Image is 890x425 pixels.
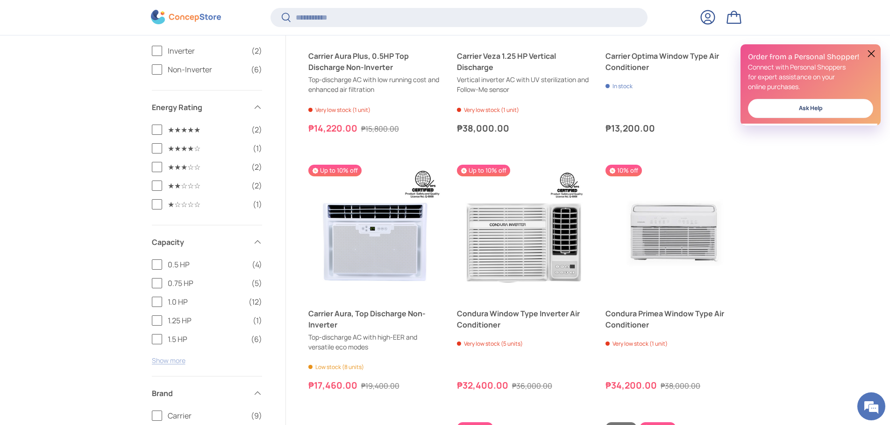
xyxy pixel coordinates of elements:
[457,165,591,298] a: Condura Window Type Inverter Air Conditioner
[168,259,246,270] span: 0.5 HP
[605,50,739,73] a: Carrier Optima Window Type Air Conditioner
[152,225,262,259] summary: Capacity
[308,50,442,73] a: Carrier Aura Plus, 0.5HP Top Discharge Non-Inverter
[168,45,246,56] span: Inverter
[251,64,262,75] span: (6)
[251,278,262,289] span: (5)
[748,52,873,62] h2: Order from a Personal Shopper!
[457,50,591,73] a: Carrier Veza 1.25 HP Vertical Discharge
[168,315,247,326] span: 1.25 HP
[168,278,246,289] span: 0.75 HP
[253,199,262,210] span: (1)
[251,161,262,173] span: (2)
[251,45,262,56] span: (2)
[308,165,442,298] a: Carrier Aura, Top Discharge Non-Inverter
[168,161,246,173] span: ★★★☆☆
[152,237,247,248] span: Capacity
[151,10,221,25] img: ConcepStore
[168,296,243,307] span: 1.0 HP
[457,308,591,330] a: Condura Window Type Inverter Air Conditioner
[748,62,873,91] p: Connect with Personal Shoppers for expert assistance on your online purchases.
[308,308,442,330] a: Carrier Aura, Top Discharge Non-Inverter
[168,64,245,75] span: Non-Inverter
[168,334,245,345] span: 1.5 HP
[168,410,245,421] span: Carrier
[605,165,739,298] a: Condura Primea Window Type Air Conditioner
[252,259,262,270] span: (4)
[152,91,262,124] summary: Energy Rating
[152,356,185,365] button: Show more
[251,124,262,135] span: (2)
[748,99,873,118] a: Ask Help
[605,308,739,330] a: Condura Primea Window Type Air Conditioner
[152,376,262,410] summary: Brand
[251,410,262,421] span: (9)
[168,124,246,135] span: ★★★★★
[253,315,262,326] span: (1)
[152,388,247,399] span: Brand
[251,180,262,191] span: (2)
[152,102,247,113] span: Energy Rating
[249,296,262,307] span: (12)
[253,143,262,154] span: (1)
[168,199,247,210] span: ★☆☆☆☆
[251,334,262,345] span: (6)
[308,165,362,176] span: Up to 10% off
[457,165,510,176] span: Up to 10% off
[168,143,247,154] span: ★★★★☆
[605,165,642,176] span: 10% off
[168,180,246,191] span: ★★☆☆☆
